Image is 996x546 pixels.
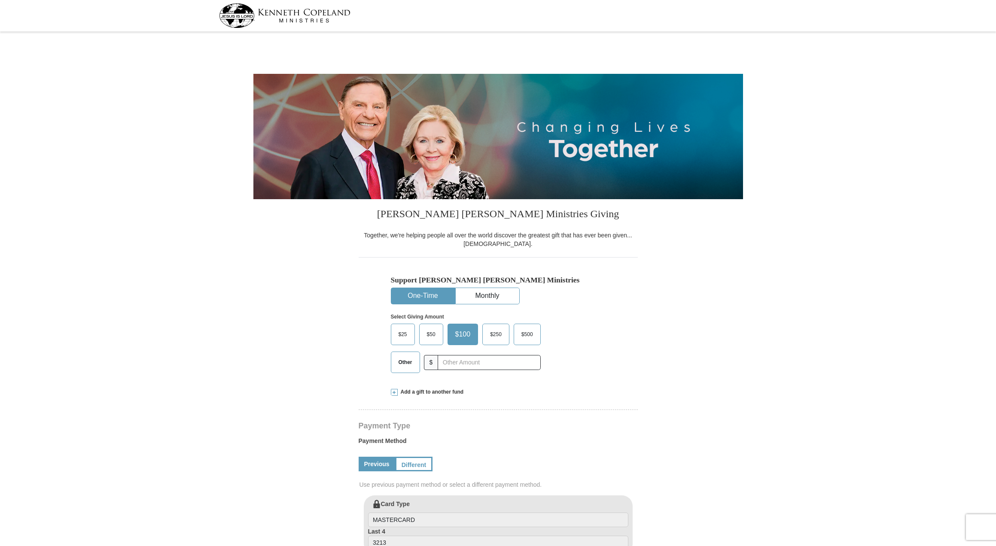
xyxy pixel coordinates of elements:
[391,288,455,304] button: One-Time
[517,328,537,341] span: $500
[359,422,638,429] h4: Payment Type
[219,3,350,28] img: kcm-header-logo.svg
[451,328,475,341] span: $100
[359,231,638,248] div: Together, we're helping people all over the world discover the greatest gift that has ever been g...
[394,328,411,341] span: $25
[438,355,540,370] input: Other Amount
[424,355,439,370] span: $
[391,276,606,285] h5: Support [PERSON_NAME] [PERSON_NAME] Ministries
[359,199,638,231] h3: [PERSON_NAME] [PERSON_NAME] Ministries Giving
[359,437,638,449] label: Payment Method
[395,457,433,471] a: Different
[486,328,506,341] span: $250
[368,500,628,527] label: Card Type
[359,457,395,471] a: Previous
[456,288,519,304] button: Monthly
[359,480,639,489] span: Use previous payment method or select a different payment method.
[368,513,628,527] input: Card Type
[423,328,440,341] span: $50
[398,388,464,396] span: Add a gift to another fund
[391,314,444,320] strong: Select Giving Amount
[394,356,417,369] span: Other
